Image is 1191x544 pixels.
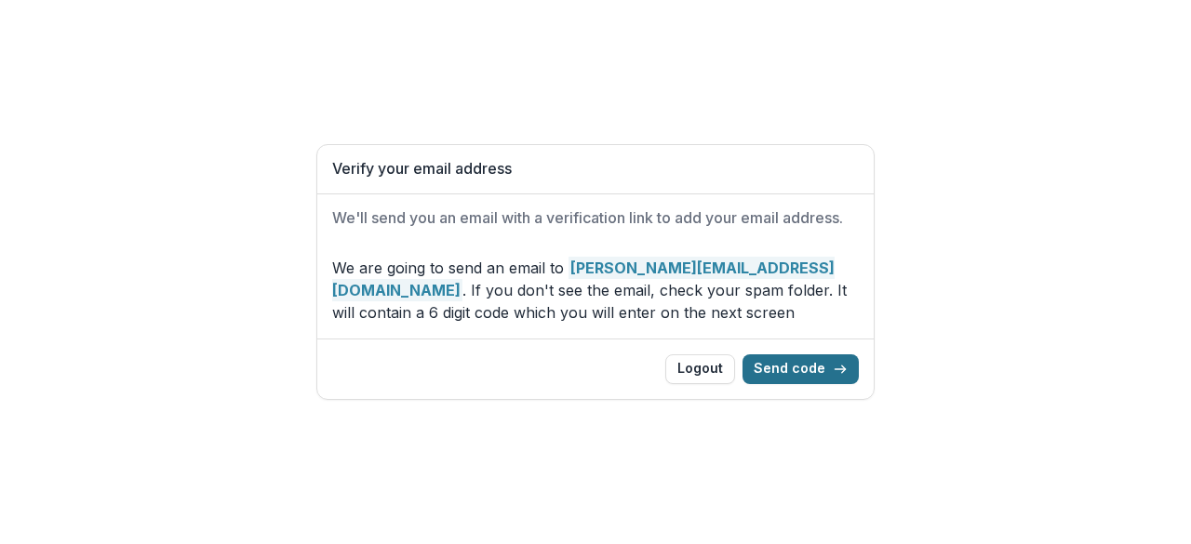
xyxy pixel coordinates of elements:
[332,160,859,178] h1: Verify your email address
[743,354,859,384] button: Send code
[665,354,735,384] button: Logout
[332,257,859,324] p: We are going to send an email to . If you don't see the email, check your spam folder. It will co...
[332,209,859,227] h2: We'll send you an email with a verification link to add your email address.
[332,257,835,301] strong: [PERSON_NAME][EMAIL_ADDRESS][DOMAIN_NAME]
